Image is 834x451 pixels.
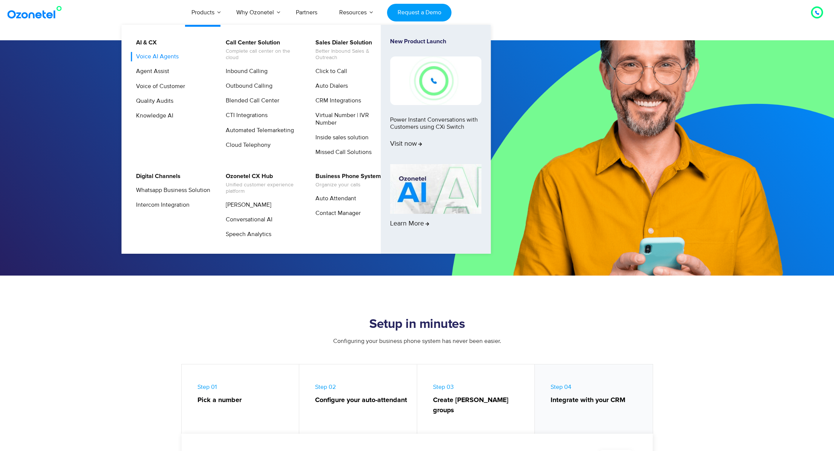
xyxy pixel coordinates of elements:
[131,82,186,91] a: Voice of Customer
[551,395,645,405] strong: Integrate with your CRM
[131,111,174,120] a: Knowledge AI
[299,364,417,437] a: Step 02Configure your auto-attendant
[333,337,501,345] span: Configuring your business phone system has never been easier.
[182,317,653,332] h2: Setup in minutes
[221,81,274,91] a: Outbound Calling
[311,81,349,91] a: Auto Dialers
[131,200,191,210] a: Intercom Integration
[387,4,451,21] a: Request a Demo
[131,172,182,181] a: Digital Channels
[311,133,370,142] a: Inside sales solution
[311,209,362,218] a: Contact Manager
[311,194,357,203] a: Auto Attendant
[390,164,481,241] a: Learn More
[221,67,269,76] a: Inbound Calling
[390,220,429,228] span: Learn More
[311,111,391,127] a: Virtual Number | IVR Number
[226,48,300,61] span: Complete call center on the cloud
[221,172,301,196] a: Ozonetel CX HubUnified customer experience platform
[182,364,300,437] a: Step 01Pick a number
[221,111,269,120] a: CTI Integrations
[390,56,481,105] img: New-Project-17.png
[197,395,292,405] strong: Pick a number
[535,364,653,437] a: Step 04Integrate with your CRM
[197,383,292,405] span: Step 01
[311,67,348,76] a: Click to Call
[226,182,300,195] span: Unified customer experience platform
[221,126,295,135] a: Automated Telemarketing
[315,182,381,188] span: Organize your calls
[311,96,362,105] a: CRM Integrations
[311,172,382,189] a: Business Phone SystemOrganize your calls
[390,140,422,148] span: Visit now
[311,38,391,62] a: Sales Dialer SolutionBetter Inbound Sales & Outreach
[417,364,535,437] a: Step 03Create [PERSON_NAME] groups
[311,148,373,157] a: Missed Call Solutions
[221,140,272,150] a: Cloud Telephony
[221,215,274,224] a: Conversational AI
[433,395,527,416] strong: Create [PERSON_NAME] groups
[131,96,174,106] a: Quality Audits
[131,186,211,195] a: Whatsapp Business Solution
[315,383,409,405] span: Step 02
[221,200,272,210] a: [PERSON_NAME]
[131,38,158,47] a: AI & CX
[390,164,481,214] img: AI
[433,383,527,416] span: Step 03
[131,67,170,76] a: Agent Assist
[221,96,280,105] a: Blended Call Center
[551,383,645,405] span: Step 04
[221,38,301,62] a: Call Center SolutionComplete call center on the cloud
[131,52,180,61] a: Voice AI Agents
[315,395,409,405] strong: Configure your auto-attendant
[390,38,481,161] a: New Product LaunchPower Instant Conversations with Customers using CXi SwitchVisit now
[315,48,390,61] span: Better Inbound Sales & Outreach
[221,230,272,239] a: Speech Analytics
